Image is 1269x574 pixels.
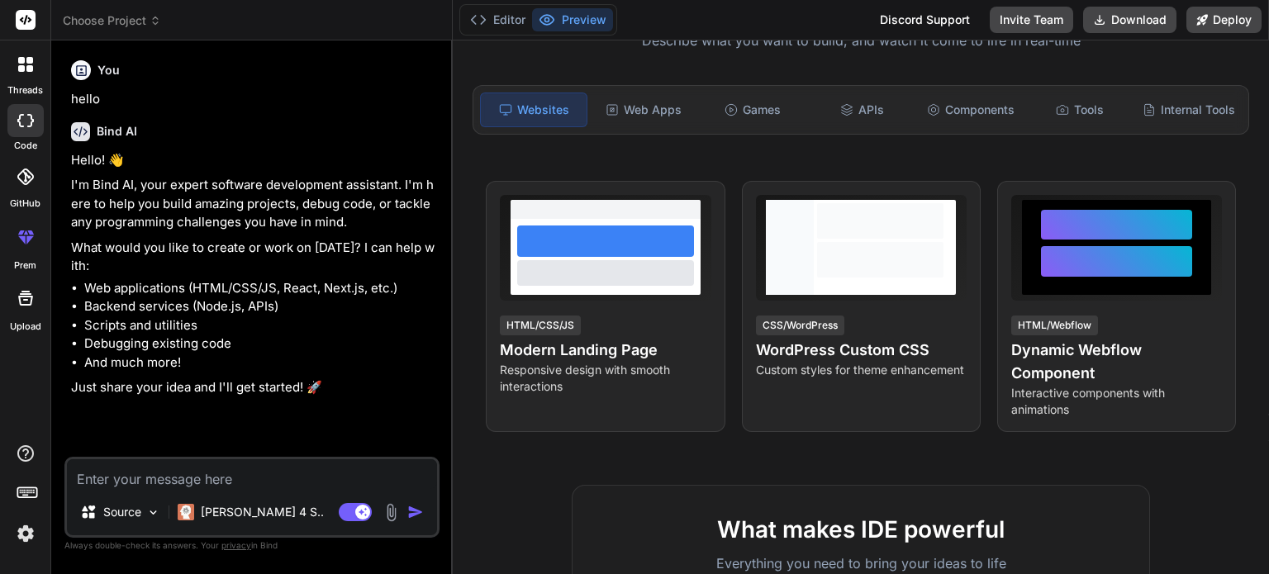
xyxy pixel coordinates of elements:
[84,279,436,298] li: Web applications (HTML/CSS/JS, React, Next.js, etc.)
[1136,93,1242,127] div: Internal Tools
[1186,7,1262,33] button: Deploy
[14,139,37,153] label: code
[178,504,194,520] img: Claude 4 Sonnet
[84,334,436,353] li: Debugging existing code
[756,315,844,335] div: CSS/WordPress
[599,553,1123,573] p: Everything you need to bring your ideas to life
[71,239,436,276] p: What would you like to create or work on [DATE]? I can help with:
[500,315,581,335] div: HTML/CSS/JS
[63,12,161,29] span: Choose Project
[500,339,711,362] h4: Modern Landing Page
[71,176,436,232] p: I'm Bind AI, your expert software development assistant. I'm here to help you build amazing proje...
[201,504,324,520] p: [PERSON_NAME] 4 S..
[14,259,36,273] label: prem
[71,90,436,109] p: hello
[463,8,532,31] button: Editor
[84,316,436,335] li: Scripts and utilities
[7,83,43,97] label: threads
[221,540,251,550] span: privacy
[1011,339,1222,385] h4: Dynamic Webflow Component
[599,512,1123,547] h2: What makes IDE powerful
[407,504,424,520] img: icon
[990,7,1073,33] button: Invite Team
[756,339,967,362] h4: WordPress Custom CSS
[84,353,436,372] li: And much more!
[918,93,1024,127] div: Components
[463,31,1259,52] p: Describe what you want to build, and watch it come to life in real-time
[480,93,587,127] div: Websites
[10,197,40,211] label: GitHub
[103,504,141,520] p: Source
[1027,93,1133,127] div: Tools
[1011,385,1222,418] p: Interactive components with animations
[756,362,967,378] p: Custom styles for theme enhancement
[1011,315,1098,335] div: HTML/Webflow
[532,8,613,31] button: Preview
[1083,7,1176,33] button: Download
[97,123,137,140] h6: Bind AI
[870,7,980,33] div: Discord Support
[97,62,120,78] h6: You
[700,93,806,127] div: Games
[64,538,440,553] p: Always double-check its answers. Your in Bind
[71,378,436,397] p: Just share your idea and I'll get started! 🚀
[809,93,915,127] div: APIs
[84,297,436,316] li: Backend services (Node.js, APIs)
[591,93,696,127] div: Web Apps
[12,519,40,548] img: settings
[71,151,436,170] p: Hello! 👋
[500,362,711,395] p: Responsive design with smooth interactions
[382,503,401,522] img: attachment
[146,505,160,519] img: Pick Models
[10,320,41,334] label: Upload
